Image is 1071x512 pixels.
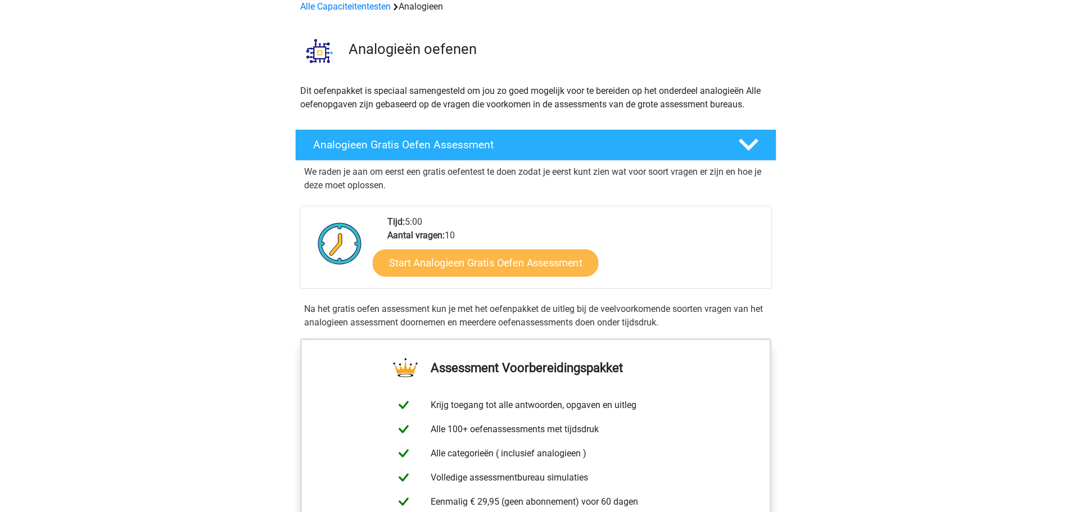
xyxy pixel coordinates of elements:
a: Analogieen Gratis Oefen Assessment [291,129,781,161]
b: Aantal vragen: [387,230,445,241]
div: Na het gratis oefen assessment kun je met het oefenpakket de uitleg bij de veelvoorkomende soorte... [300,302,772,329]
p: We raden je aan om eerst een gratis oefentest te doen zodat je eerst kunt zien wat voor soort vra... [304,165,767,192]
h4: Analogieen Gratis Oefen Assessment [313,138,720,151]
img: analogieen [296,27,344,75]
img: Klok [311,215,368,271]
p: Dit oefenpakket is speciaal samengesteld om jou zo goed mogelijk voor te bereiden op het onderdee... [300,84,771,111]
div: 5:00 10 [379,215,771,288]
a: Alle Capaciteitentesten [300,1,391,12]
b: Tijd: [387,216,405,227]
a: Start Analogieen Gratis Oefen Assessment [373,249,598,276]
h3: Analogieën oefenen [349,40,767,58]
